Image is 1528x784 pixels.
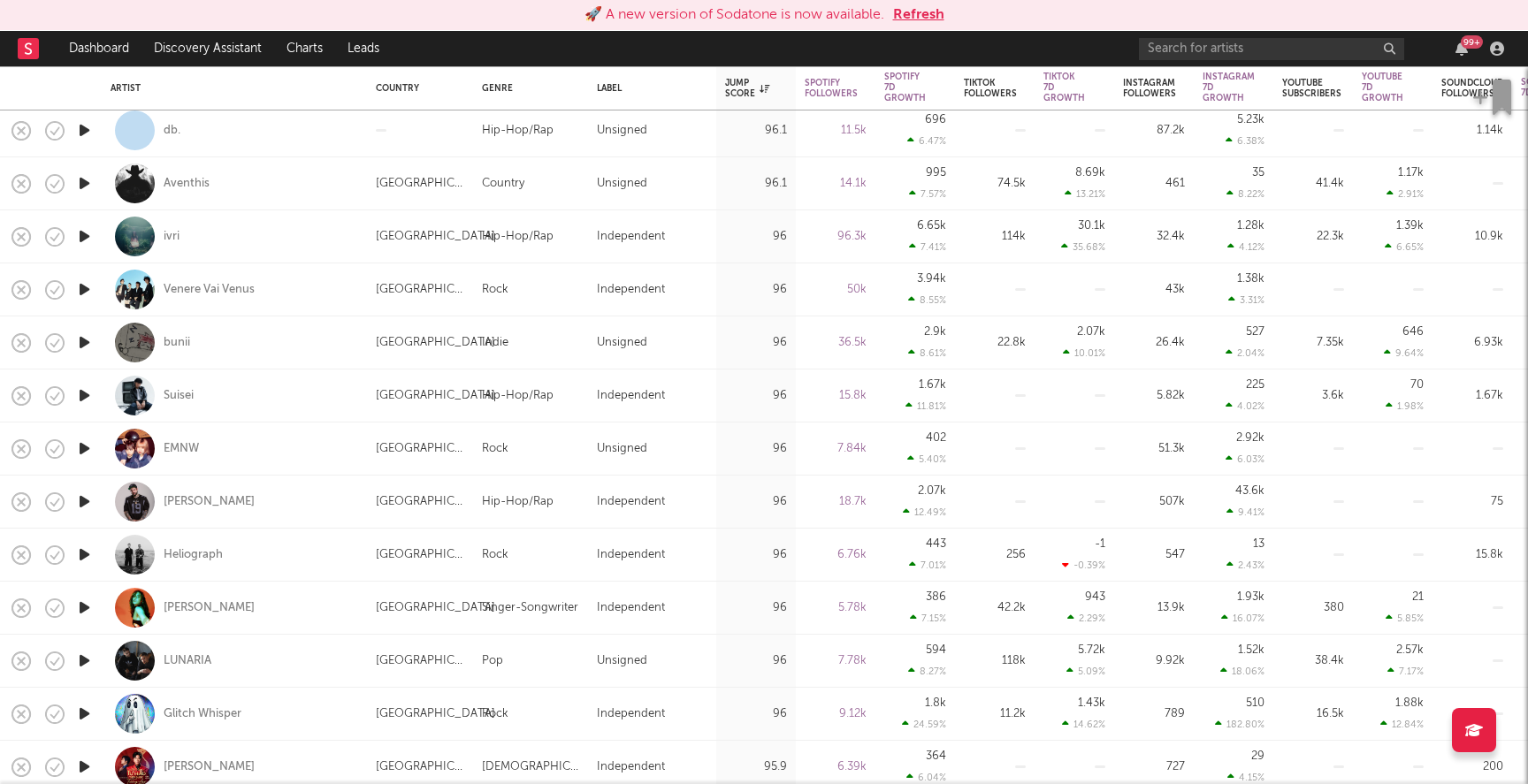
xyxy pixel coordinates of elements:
div: 200 [1441,757,1503,778]
div: [GEOGRAPHIC_DATA] [376,598,495,619]
div: 8.22 % [1226,188,1264,200]
div: 1.14k [1441,120,1503,141]
div: Independent [597,279,665,301]
div: 7.57 % [909,188,946,200]
div: 2.07k [918,485,946,497]
div: 16.5k [1282,704,1344,725]
div: bunii [164,335,190,351]
div: 16.07 % [1221,613,1264,624]
div: 594 [926,644,946,656]
div: 99 + [1461,35,1483,49]
div: 6.65k [917,220,946,232]
div: 51.3k [1123,438,1185,460]
a: LUNARIA [164,653,211,669]
a: Discovery Assistant [141,31,274,66]
div: 10.01 % [1063,347,1105,359]
div: 1.17k [1398,167,1424,179]
div: 1.67k [1441,385,1503,407]
div: [GEOGRAPHIC_DATA] [376,173,464,194]
div: 70 [1410,379,1424,391]
div: db. [164,123,180,139]
div: 7.35k [1282,332,1344,354]
div: 11.2k [964,704,1026,725]
div: 6.65 % [1385,241,1424,253]
div: 96.1 [725,120,787,141]
div: [GEOGRAPHIC_DATA] [376,332,495,354]
div: [PERSON_NAME] [164,494,255,510]
div: 118k [964,651,1026,672]
div: 2.04 % [1226,347,1264,359]
div: 8.55 % [908,294,946,306]
div: 8.27 % [908,666,946,677]
div: 14.1k [805,173,867,194]
div: Country [482,173,524,194]
a: [PERSON_NAME] [164,759,255,775]
div: -1 [1095,538,1105,550]
div: 1.43k [1078,697,1105,709]
div: 96 [725,544,787,566]
div: Instagram 7D Growth [1203,72,1255,103]
div: Hip-Hop/Rap [482,491,554,513]
div: 4.02 % [1226,400,1264,412]
div: 5.72k [1078,644,1105,656]
button: Refresh [893,4,944,26]
div: 114k [964,226,1026,247]
div: 943 [1085,591,1105,603]
div: 22.8k [964,332,1026,354]
div: 42.2k [964,598,1026,619]
a: Heliograph [164,547,223,563]
div: [GEOGRAPHIC_DATA] [376,544,464,566]
div: 3.94k [917,273,946,285]
div: 96 [725,332,787,354]
div: 29 [1251,750,1264,762]
div: 1.88k [1395,697,1424,709]
div: 96 [725,598,787,619]
div: 386 [926,591,946,603]
div: 32.4k [1123,226,1185,247]
div: YouTube 7D Growth [1362,72,1403,103]
div: 15.8k [1441,544,1503,566]
div: Hip-Hop/Rap [482,120,554,141]
div: 5.78k [805,598,867,619]
div: 2.92k [1236,432,1264,444]
div: 2.29 % [1067,613,1105,624]
div: 547 [1123,544,1185,566]
a: ivri [164,229,180,245]
div: 1.28k [1237,220,1264,232]
div: 1.93k [1237,591,1264,603]
div: 35.68 % [1061,241,1105,253]
div: YouTube Subscribers [1282,78,1341,99]
div: 2.9k [924,326,946,338]
div: 87.2k [1123,120,1185,141]
div: [GEOGRAPHIC_DATA] [376,279,464,301]
div: Unsigned [597,438,647,460]
div: 18.7k [805,491,867,513]
div: 7.15 % [910,613,946,624]
a: Venere Vai Venus [164,282,255,298]
div: Country [376,83,455,94]
div: 41.4k [1282,173,1344,194]
div: 727 [1123,757,1185,778]
a: Suisei [164,388,194,404]
div: 6.76k [805,544,867,566]
div: Indie [482,332,508,354]
div: 21 [1412,591,1424,603]
div: Rock [482,544,508,566]
div: 9.92k [1123,651,1185,672]
div: 12.49 % [903,506,946,518]
div: 13 [1253,538,1264,550]
div: 1.52k [1238,644,1264,656]
div: 182.80 % [1215,719,1264,730]
div: 2.91 % [1387,188,1424,200]
div: 74.5k [964,173,1026,194]
div: Independent [597,544,665,566]
div: 5.40 % [907,453,946,465]
div: Independent [597,385,665,407]
a: [PERSON_NAME] [164,600,255,616]
div: Singer-Songwriter [482,598,578,619]
div: 96 [725,279,787,301]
